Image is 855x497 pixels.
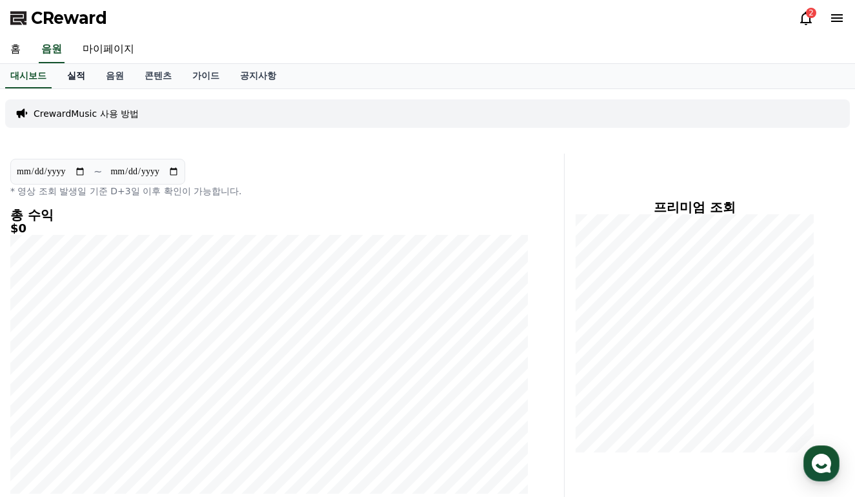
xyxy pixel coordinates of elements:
a: 대시보드 [5,64,52,88]
a: CReward [10,8,107,28]
a: 음원 [39,36,65,63]
a: 공지사항 [230,64,287,88]
a: 2 [798,10,814,26]
h4: 프리미엄 조회 [575,200,814,214]
a: CrewardMusic 사용 방법 [34,107,139,120]
span: 홈 [41,409,48,420]
h4: 총 수익 [10,208,528,222]
a: 음원 [96,64,134,88]
span: 설정 [199,409,215,420]
a: 설정 [166,390,248,422]
a: 콘텐츠 [134,64,182,88]
a: 대화 [85,390,166,422]
div: 2 [806,8,816,18]
a: 마이페이지 [72,36,145,63]
span: 대화 [118,410,134,420]
p: * 영상 조회 발생일 기준 D+3일 이후 확인이 가능합니다. [10,185,528,198]
a: 홈 [4,390,85,422]
p: ~ [94,164,102,179]
a: 가이드 [182,64,230,88]
a: 실적 [57,64,96,88]
span: CReward [31,8,107,28]
h5: $0 [10,222,528,235]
